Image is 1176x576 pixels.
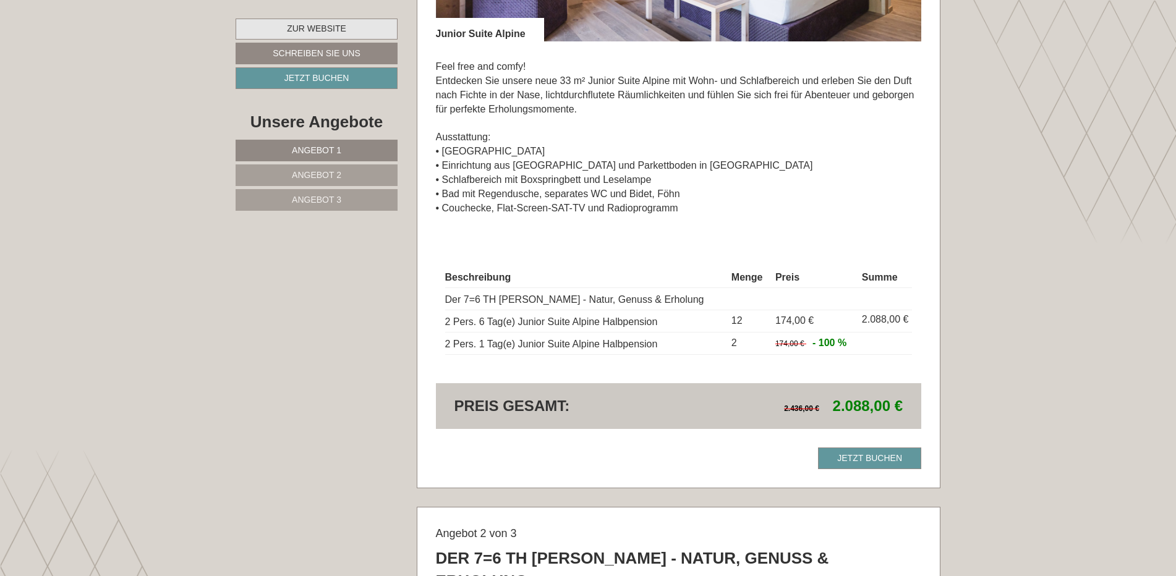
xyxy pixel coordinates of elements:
span: 2.088,00 € [833,397,903,414]
td: 2.088,00 € [857,310,912,332]
th: Summe [857,268,912,287]
td: 12 [726,310,770,332]
th: Preis [770,268,857,287]
span: 174,00 € [775,339,804,348]
span: 2.436,00 € [784,404,819,413]
div: Junior Suite Alpine [436,18,544,41]
div: Preis gesamt: [445,396,679,417]
span: Angebot 1 [292,145,341,155]
td: Der 7=6 TH [PERSON_NAME] - Natur, Genuss & Erholung [445,288,726,310]
th: Beschreibung [445,268,726,287]
div: Unsere Angebote [236,111,398,133]
a: Zur Website [236,19,398,40]
a: Jetzt buchen [236,67,398,89]
td: 2 Pers. 1 Tag(e) Junior Suite Alpine Halbpension [445,332,726,355]
span: Angebot 3 [292,195,341,205]
p: Feel free and comfy! Entdecken Sie unsere neue 33 m² Junior Suite Alpine mit Wohn- und Schlafbere... [436,60,922,215]
td: 2 Pers. 6 Tag(e) Junior Suite Alpine Halbpension [445,310,726,332]
td: 2 [726,332,770,355]
span: Angebot 2 von 3 [436,527,517,540]
span: - 100 % [812,337,846,348]
span: Angebot 2 [292,170,341,180]
th: Menge [726,268,770,287]
a: Schreiben Sie uns [236,43,398,64]
span: 174,00 € [775,315,814,326]
a: Jetzt buchen [818,447,921,469]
